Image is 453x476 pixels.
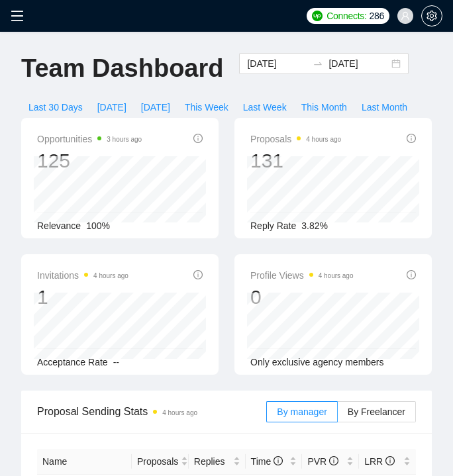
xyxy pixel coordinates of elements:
span: info-circle [274,456,283,465]
span: info-circle [329,456,338,465]
h1: Team Dashboard [21,53,223,84]
iframe: Intercom live chat [408,431,440,463]
span: menu [11,9,24,23]
button: Last Month [354,97,415,118]
button: This Week [177,97,236,118]
div: 1 [37,285,128,310]
span: setting [422,11,442,21]
time: 4 hours ago [93,272,128,279]
span: info-circle [385,456,395,465]
div: 131 [250,148,341,173]
span: This Month [301,100,347,115]
time: 3 hours ago [107,136,142,143]
span: Replies [194,454,230,469]
span: info-circle [407,270,416,279]
span: to [313,58,323,69]
span: Time [251,456,283,467]
span: Opportunities [37,131,142,147]
time: 4 hours ago [306,136,341,143]
button: [DATE] [90,97,134,118]
span: 286 [370,9,384,23]
th: Proposals [132,449,189,475]
span: LRR [364,456,395,467]
span: By Freelancer [348,406,405,417]
time: 4 hours ago [162,409,197,416]
span: swap-right [313,58,323,69]
span: 100% [86,220,110,231]
a: setting [421,11,442,21]
button: Last 30 Days [21,97,90,118]
span: Proposals [250,131,341,147]
span: info-circle [193,270,203,279]
button: This Month [294,97,354,118]
span: Only exclusive agency members [250,357,384,367]
time: 4 hours ago [319,272,354,279]
span: Reply Rate [250,220,296,231]
span: Connects: [327,9,366,23]
span: Last Month [362,100,407,115]
span: [DATE] [141,100,170,115]
span: user [401,11,410,21]
span: Relevance [37,220,81,231]
span: -- [113,357,119,367]
span: Proposals [137,454,178,469]
span: info-circle [193,134,203,143]
span: Last 30 Days [28,100,83,115]
th: Replies [189,449,246,475]
span: This Week [185,100,228,115]
div: 0 [250,285,354,310]
span: PVR [307,456,338,467]
th: Name [37,449,132,475]
input: Start date [247,56,307,71]
span: [DATE] [97,100,126,115]
input: End date [328,56,389,71]
span: By manager [277,406,327,417]
span: info-circle [407,134,416,143]
button: [DATE] [134,97,177,118]
span: Invitations [37,267,128,283]
span: Last Week [243,100,287,115]
span: Proposal Sending Stats [37,403,266,420]
button: Last Week [236,97,294,118]
span: Profile Views [250,267,354,283]
span: 3.82% [301,220,328,231]
div: 125 [37,148,142,173]
span: Acceptance Rate [37,357,108,367]
button: setting [421,5,442,26]
img: upwork-logo.png [312,11,323,21]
